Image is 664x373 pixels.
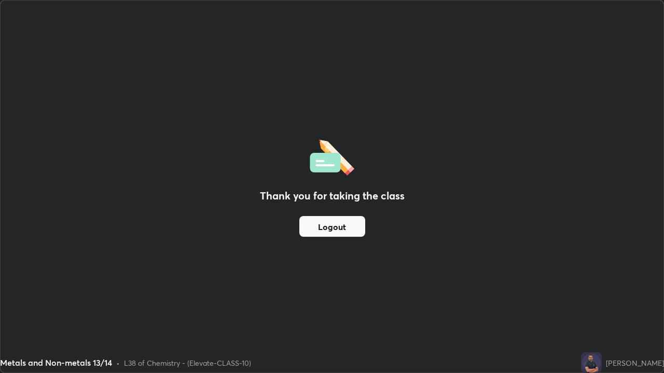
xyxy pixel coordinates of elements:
[116,357,120,368] div: •
[310,136,354,176] img: offlineFeedback.1438e8b3.svg
[581,352,602,373] img: d78c896519c440fb8e82f40538a8cf0f.png
[606,357,664,368] div: [PERSON_NAME]
[299,216,365,237] button: Logout
[260,188,405,204] h2: Thank you for taking the class
[124,357,251,368] div: L38 of Chemistry - (Elevate-CLASS-10)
